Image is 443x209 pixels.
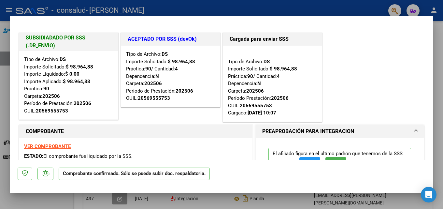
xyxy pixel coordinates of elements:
strong: $ 98.964,88 [63,79,90,84]
div: Tipo de Archivo: Importe Solicitado: Práctica: / Cantidad: Dependencia: Carpeta: Período Prestaci... [228,51,317,117]
strong: N [257,81,261,86]
strong: 202506 [271,95,289,101]
div: 20569555753 [36,107,68,115]
strong: 202506 [42,93,60,99]
span: El comprobante fue liquidado por la SSS. [43,153,133,159]
strong: 202506 [246,88,264,94]
strong: COMPROBANTE [26,128,64,134]
strong: $ 98.964,88 [270,66,297,72]
div: 20569555753 [240,102,272,110]
a: VER COMPROBANTE [24,143,71,149]
strong: DS [60,56,66,62]
h1: SUBSIDIADADO POR SSS (.DR_ENVIO) [26,34,111,50]
mat-expansion-panel-header: PREAPROBACIÓN PARA INTEGRACION [256,125,424,138]
strong: $ 0,00 [65,71,79,77]
strong: 90 [145,66,151,72]
div: 20569555753 [138,95,170,102]
button: SSS [325,157,346,169]
strong: [DATE] 10:07 [248,110,276,116]
div: Tipo de Archivo: Importe Solicitado: Práctica: / Cantidad: Dependencia: Carpeta: Período de Prest... [126,51,215,102]
h1: PREAPROBACIÓN PARA INTEGRACION [262,127,354,135]
strong: $ 98.964,88 [66,64,93,70]
h1: ACEPTADO POR SSS (devOk) [128,35,213,43]
strong: $ 98.964,88 [168,59,195,65]
strong: DS [264,59,270,65]
div: Tipo de Archivo: Importe Solicitado: Importe Liquidado: Importe Aplicado: Práctica: Carpeta: Perí... [24,56,113,114]
strong: N [155,73,159,79]
p: El afiliado figura en el ultimo padrón que tenemos de la SSS de [268,148,411,172]
p: Comprobante confirmado. Sólo se puede subir doc. respaldatoria. [59,168,210,180]
strong: 4 [277,73,280,79]
span: ESTADO: [24,153,43,159]
strong: 4 [175,66,178,72]
strong: 202506 [74,100,91,106]
h1: Cargada para enviar SSS [230,35,315,43]
strong: 90 [247,73,253,79]
button: FTP [299,157,320,169]
strong: 202506 [176,88,193,94]
strong: 90 [43,86,49,92]
strong: 202506 [144,81,162,86]
strong: DS [162,51,168,57]
div: Open Intercom Messenger [421,187,436,202]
